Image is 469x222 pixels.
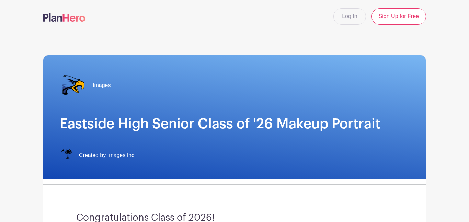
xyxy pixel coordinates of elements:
span: Images [93,81,111,90]
img: IMAGES%20logo%20transparenT%20PNG%20s.png [60,149,73,162]
img: eastside%20transp..png [60,72,87,99]
span: Created by Images Inc [79,151,134,160]
h1: Eastside High Senior Class of '26 Makeup Portrait [60,116,409,132]
a: Sign Up for Free [371,8,426,25]
a: Log In [333,8,366,25]
img: logo-507f7623f17ff9eddc593b1ce0a138ce2505c220e1c5a4e2b4648c50719b7d32.svg [43,13,85,22]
